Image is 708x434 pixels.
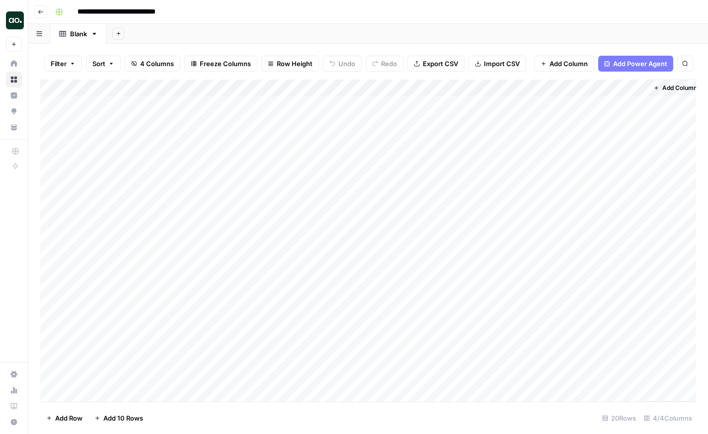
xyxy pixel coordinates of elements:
span: Export CSV [423,59,458,69]
a: Your Data [6,119,22,135]
span: Sort [92,59,105,69]
button: Help + Support [6,414,22,430]
span: Undo [338,59,355,69]
button: 4 Columns [125,56,180,72]
a: Blank [51,24,106,44]
span: Add Power Agent [613,59,667,69]
a: Browse [6,72,22,87]
span: Add Column [662,84,697,92]
span: Redo [381,59,397,69]
span: 4 Columns [140,59,174,69]
a: Settings [6,366,22,382]
div: 20 Rows [598,410,640,426]
button: Row Height [261,56,319,72]
button: Sort [86,56,121,72]
button: Freeze Columns [184,56,257,72]
button: Export CSV [407,56,465,72]
img: AirOps October Cohort Logo [6,11,24,29]
button: Add 10 Rows [88,410,149,426]
span: Import CSV [484,59,520,69]
button: Add Power Agent [598,56,673,72]
span: Filter [51,59,67,69]
a: Insights [6,87,22,103]
a: Opportunities [6,103,22,119]
button: Undo [323,56,362,72]
button: Filter [44,56,82,72]
a: Home [6,56,22,72]
div: 4/4 Columns [640,410,696,426]
span: Add Row [55,413,82,423]
div: Blank [70,29,87,39]
span: Row Height [277,59,313,69]
button: Workspace: AirOps October Cohort [6,8,22,33]
button: Import CSV [469,56,526,72]
span: Freeze Columns [200,59,251,69]
span: Add Column [550,59,588,69]
button: Add Column [534,56,594,72]
a: Usage [6,382,22,398]
button: Add Row [40,410,88,426]
button: Redo [366,56,403,72]
span: Add 10 Rows [103,413,143,423]
button: Add Column [649,82,701,94]
a: Learning Hub [6,398,22,414]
